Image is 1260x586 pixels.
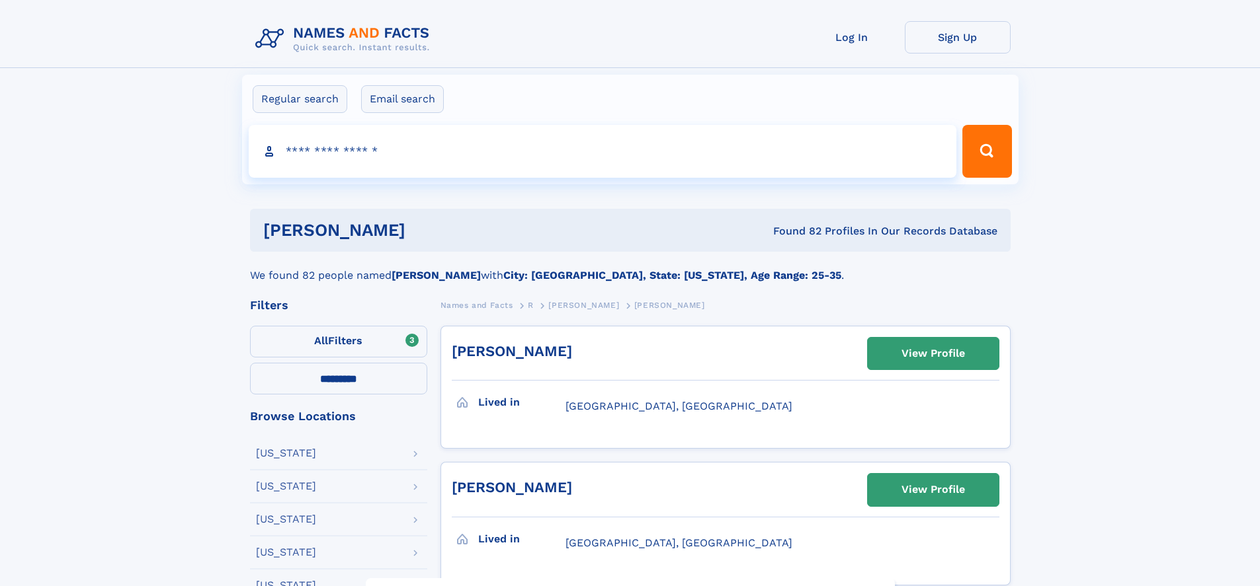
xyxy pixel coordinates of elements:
[902,338,965,369] div: View Profile
[256,481,316,492] div: [US_STATE]
[249,125,957,178] input: search input
[566,536,792,549] span: [GEOGRAPHIC_DATA], [GEOGRAPHIC_DATA]
[902,474,965,505] div: View Profile
[250,21,441,57] img: Logo Names and Facts
[528,297,534,313] a: R
[478,528,566,550] h3: Lived in
[868,474,999,505] a: View Profile
[314,334,328,347] span: All
[392,269,481,281] b: [PERSON_NAME]
[250,326,427,357] label: Filters
[263,222,589,238] h1: [PERSON_NAME]
[548,301,619,310] span: [PERSON_NAME]
[361,85,444,113] label: Email search
[256,448,316,458] div: [US_STATE]
[452,479,572,495] a: [PERSON_NAME]
[634,301,705,310] span: [PERSON_NAME]
[799,21,905,54] a: Log In
[548,297,619,313] a: [PERSON_NAME]
[250,299,427,311] div: Filters
[452,343,572,359] a: [PERSON_NAME]
[503,269,841,281] b: City: [GEOGRAPHIC_DATA], State: [US_STATE], Age Range: 25-35
[905,21,1011,54] a: Sign Up
[250,410,427,422] div: Browse Locations
[566,400,792,412] span: [GEOGRAPHIC_DATA], [GEOGRAPHIC_DATA]
[253,85,347,113] label: Regular search
[589,224,997,238] div: Found 82 Profiles In Our Records Database
[528,301,534,310] span: R
[256,514,316,525] div: [US_STATE]
[250,252,1011,283] div: We found 82 people named with .
[256,547,316,558] div: [US_STATE]
[478,391,566,414] h3: Lived in
[868,338,999,369] a: View Profile
[441,297,513,313] a: Names and Facts
[962,125,1011,178] button: Search Button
